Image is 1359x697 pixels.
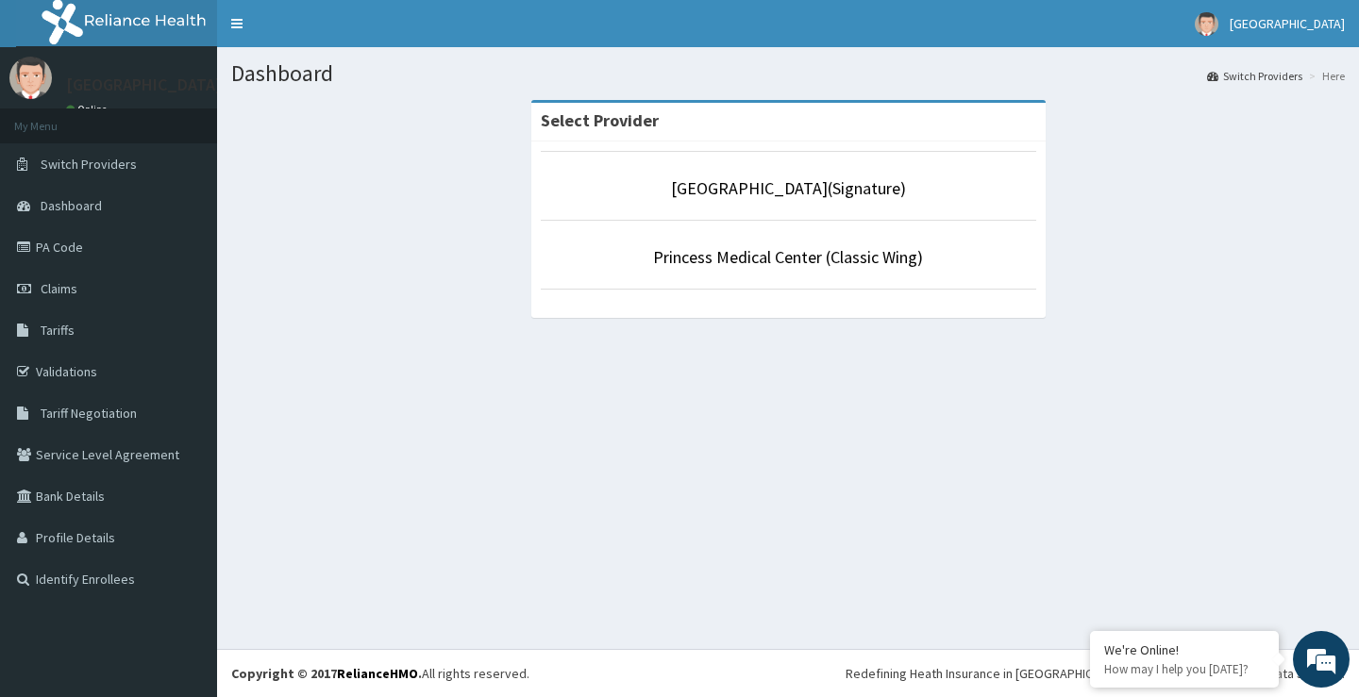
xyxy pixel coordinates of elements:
strong: Select Provider [541,109,659,131]
a: Princess Medical Center (Classic Wing) [653,246,923,268]
span: Claims [41,280,77,297]
li: Here [1304,68,1345,84]
footer: All rights reserved. [217,649,1359,697]
img: User Image [9,57,52,99]
strong: Copyright © 2017 . [231,665,422,682]
span: Switch Providers [41,156,137,173]
img: User Image [1195,12,1218,36]
p: How may I help you today? [1104,661,1265,677]
span: [GEOGRAPHIC_DATA] [1230,15,1345,32]
div: We're Online! [1104,641,1265,658]
h1: Dashboard [231,61,1345,86]
span: Tariff Negotiation [41,405,137,422]
a: RelianceHMO [337,665,418,682]
div: Redefining Heath Insurance in [GEOGRAPHIC_DATA] using Telemedicine and Data Science! [846,664,1345,683]
a: Switch Providers [1207,68,1302,84]
span: Dashboard [41,197,102,214]
a: [GEOGRAPHIC_DATA](Signature) [671,177,906,199]
span: Tariffs [41,322,75,339]
p: [GEOGRAPHIC_DATA] [66,76,222,93]
a: Online [66,103,111,116]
